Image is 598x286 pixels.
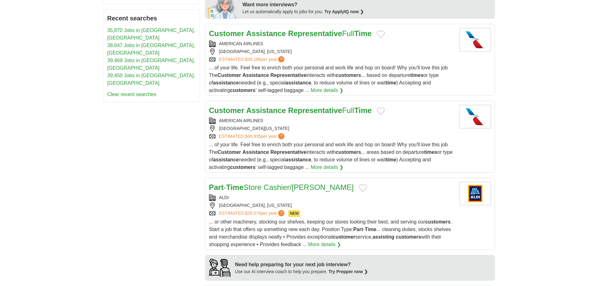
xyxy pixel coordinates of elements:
strong: Assistance [242,149,269,155]
div: [GEOGRAPHIC_DATA], [US_STATE] [209,48,455,55]
strong: Assistance [242,73,269,78]
strong: assistance [213,80,239,85]
strong: Part [209,183,224,192]
div: [GEOGRAPHIC_DATA], [US_STATE] [209,202,455,209]
a: 38,647 Jobs in [GEOGRAPHIC_DATA], [GEOGRAPHIC_DATA] [107,43,195,56]
a: ESTIMATED:$28,076per year? [219,210,286,217]
span: $35,186 [245,57,261,62]
a: Part-TimeStore Cashier/[PERSON_NAME] [209,183,354,192]
div: Want more interviews? [243,1,491,8]
strong: Time [226,183,244,192]
strong: time [386,157,396,162]
span: $46,935 [245,134,261,139]
h2: Recent searches [107,13,196,23]
strong: customers [336,149,361,155]
a: Clear recent searches [107,92,157,97]
strong: customers [230,88,256,93]
a: More details ❯ [308,241,341,248]
a: 39,450 Jobs in [GEOGRAPHIC_DATA], [GEOGRAPHIC_DATA] [107,73,195,86]
div: Let us automatically apply to jobs for you. [243,8,491,15]
strong: assistance [285,80,311,85]
a: Try ApplyIQ now ❯ [324,9,364,14]
a: More details ❯ [311,87,344,94]
span: $28,076 [245,211,261,216]
img: American Airlines logo [460,105,491,128]
a: AMERICAN AIRLINES [219,118,263,123]
a: 35,870 Jobs in [GEOGRAPHIC_DATA], [GEOGRAPHIC_DATA] [107,28,195,40]
img: American Airlines logo [460,28,491,51]
strong: Time [354,106,372,115]
a: AMERICAN AIRLINES [219,41,263,46]
strong: Representative [270,73,306,78]
span: ? [278,56,284,62]
strong: time [386,80,396,85]
strong: times [410,73,423,78]
strong: assisting [373,234,394,240]
a: Customer Assistance RepresentativeFullTime [209,29,372,38]
a: More details ❯ [311,164,344,171]
strong: customers [396,234,421,240]
span: ... of your life. Feel free to enrich both your personal and work life and hop on board! Why you'... [209,142,453,170]
span: NEW [288,210,300,217]
span: ... of your life. Feel free to enrich both your personal and work life and hop on board! Why you'... [209,65,448,93]
strong: customers [336,73,361,78]
strong: Customer [209,29,244,38]
a: 39,469 Jobs in [GEOGRAPHIC_DATA], [GEOGRAPHIC_DATA] [107,58,195,71]
strong: customer [333,234,355,240]
strong: Representative [288,29,342,38]
strong: Part [353,227,363,232]
span: ? [278,133,284,139]
strong: customers [230,165,256,170]
a: Try Prepper now ❯ [329,269,368,274]
strong: assistance [285,157,311,162]
strong: Customer [218,149,241,155]
span: ... or other machinery, stocking our shelves, keeping our stores looking their best, and serving ... [209,219,452,247]
strong: Representative [288,106,342,115]
strong: Assistance [246,29,286,38]
strong: assistance [213,157,239,162]
a: ESTIMATED:$46,935per year? [219,133,286,140]
button: Add to favorite jobs [359,184,367,192]
a: ALDI [219,195,229,200]
div: [GEOGRAPHIC_DATA][US_STATE] [209,125,455,132]
span: ? [278,210,284,216]
img: ALDI logo [460,182,491,205]
div: Use our AI interview coach to help you prepare. [235,268,368,275]
strong: times [424,149,437,155]
strong: customers [425,219,450,224]
a: ESTIMATED:$35,186per year? [219,56,286,63]
a: Customer Assistance RepresentativeFullTime [209,106,372,115]
strong: Customer [218,73,241,78]
button: Add to favorite jobs [377,30,385,38]
strong: Assistance [246,106,286,115]
strong: Customer [209,106,244,115]
strong: Representative [270,149,306,155]
strong: Time [354,29,372,38]
div: Need help preparing for your next job interview? [235,261,368,268]
button: Add to favorite jobs [377,107,385,115]
strong: Time [365,227,376,232]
